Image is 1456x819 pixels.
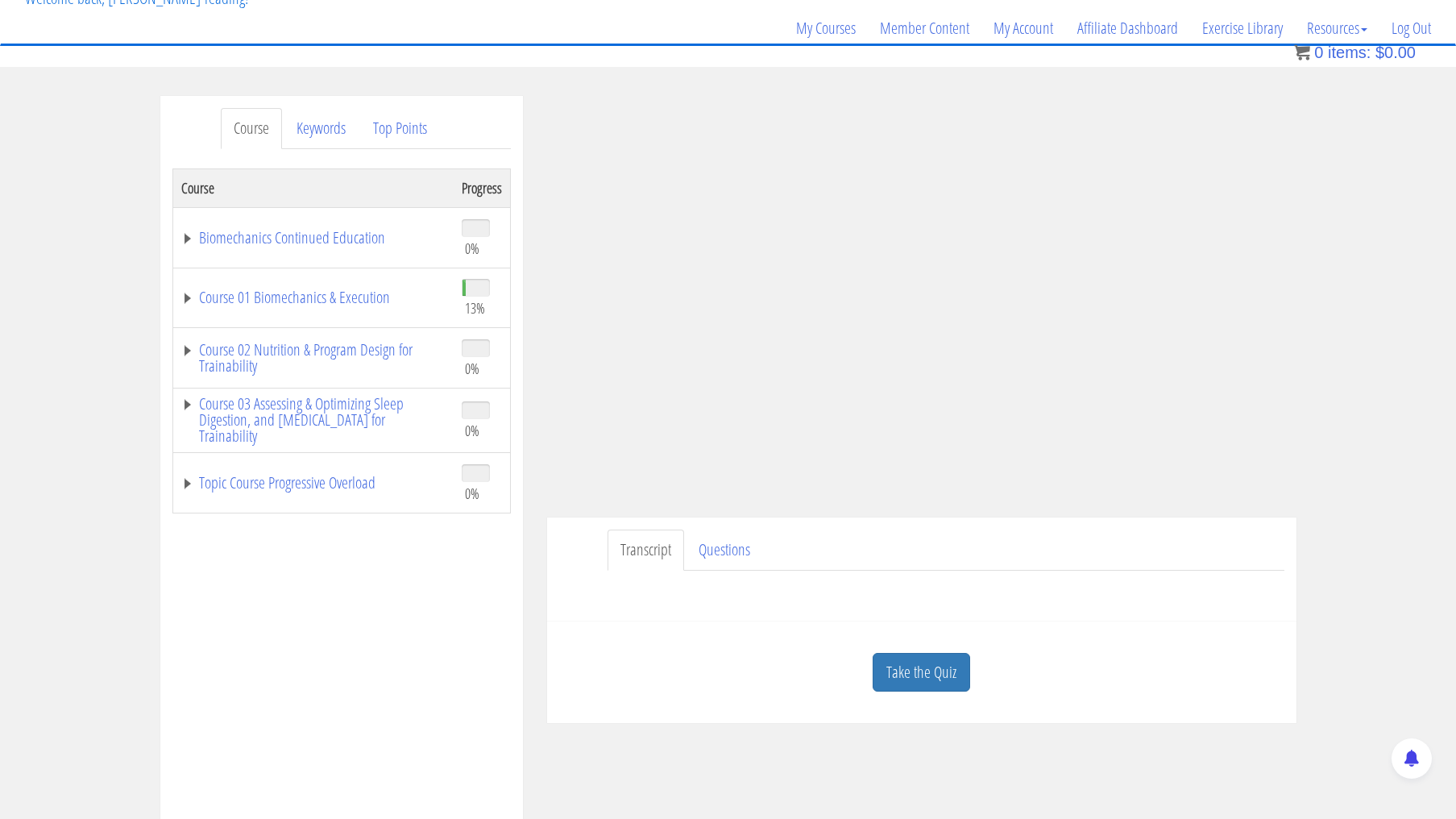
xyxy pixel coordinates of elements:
a: Course 02 Nutrition & Program Design for Trainability [181,342,446,374]
a: Biomechanics Continued Education [181,230,446,246]
th: Progress [454,168,511,207]
span: 0% [465,484,479,502]
a: Transcript [608,530,684,571]
span: items: [1328,44,1371,61]
span: 0% [465,360,479,377]
span: 13% [465,299,485,317]
span: $ [1375,44,1384,61]
img: icon11.png [1294,44,1310,60]
th: Course [172,168,454,207]
span: 0 [1314,44,1323,61]
a: Course 01 Biomechanics & Execution [181,289,446,306]
span: 0% [465,239,479,257]
a: Take the Quiz [873,653,970,692]
span: 0% [465,422,479,439]
a: Keywords [284,108,359,149]
a: 0 items: $0.00 [1294,44,1416,61]
a: Topic Course Progressive Overload [181,475,446,491]
a: Course 03 Assessing & Optimizing Sleep Digestion, and [MEDICAL_DATA] for Trainability [181,396,446,444]
a: Questions [686,530,763,571]
a: Course [221,108,282,149]
a: Top Points [360,108,440,149]
bdi: 0.00 [1375,44,1416,61]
